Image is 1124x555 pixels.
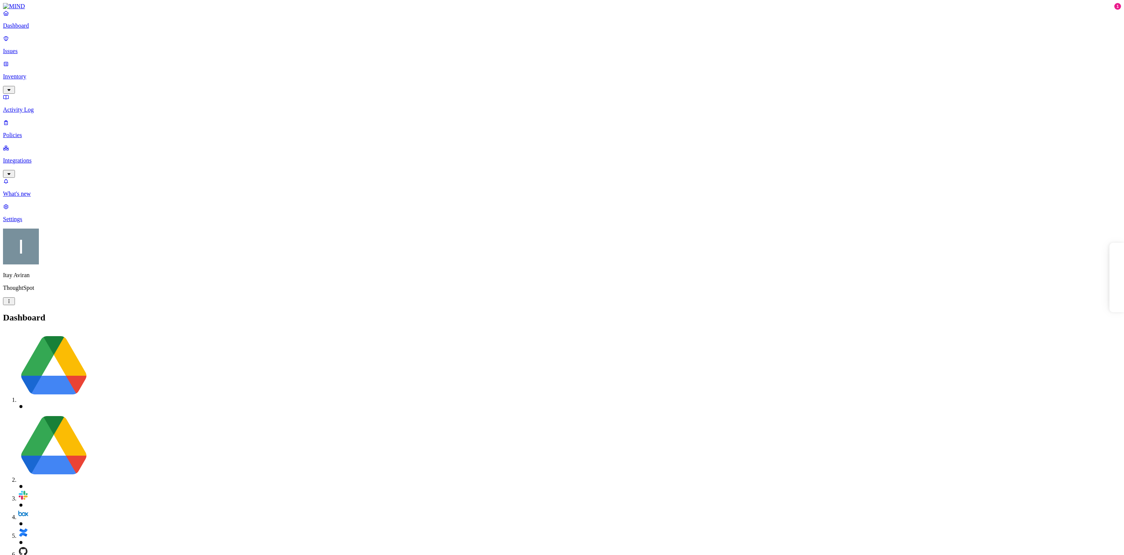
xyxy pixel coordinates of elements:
[18,490,28,500] img: svg%3e
[3,73,1121,80] p: Inventory
[3,3,25,10] img: MIND
[3,10,1121,29] a: Dashboard
[3,203,1121,223] a: Settings
[3,190,1121,197] p: What's new
[3,178,1121,197] a: What's new
[3,216,1121,223] p: Settings
[3,3,1121,10] a: MIND
[3,22,1121,29] p: Dashboard
[3,106,1121,113] p: Activity Log
[3,35,1121,55] a: Issues
[18,330,90,402] img: svg%3e
[18,410,90,482] img: svg%3e
[3,157,1121,164] p: Integrations
[3,48,1121,55] p: Issues
[3,229,39,264] img: Itay Aviran
[3,285,1121,291] p: ThoughtSpot
[3,313,1121,323] h2: Dashboard
[3,61,1121,93] a: Inventory
[18,527,28,538] img: svg%3e
[18,509,28,519] img: svg%3e
[3,119,1121,139] a: Policies
[3,145,1121,177] a: Integrations
[3,132,1121,139] p: Policies
[3,272,1121,279] p: Itay Aviran
[3,94,1121,113] a: Activity Log
[1114,3,1121,10] div: 1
